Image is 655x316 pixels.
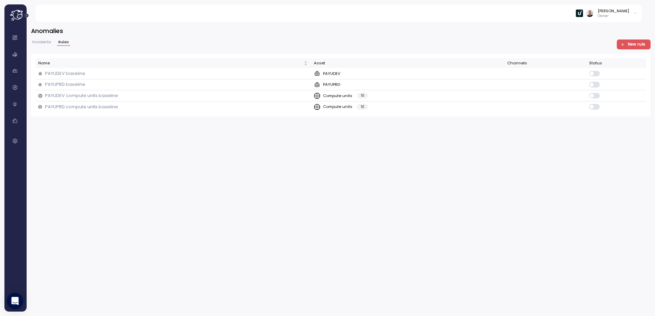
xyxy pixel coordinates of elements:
div: Not sorted [303,61,308,66]
img: ACg8ocLvvornSZte8hykj4Ql_Uo4KADYwCbdhP6l2wzgeKKnI41QWxw=s96-c [586,10,593,17]
p: PAYUDEV baseline [45,70,85,77]
p: PAYUPRD [323,82,340,87]
p: PAYUDEV [323,71,340,76]
div: Status [589,60,643,66]
div: Channels [507,60,584,66]
div: Open Intercom Messenger [7,293,23,309]
p: PAYUPRD baseline [45,81,85,88]
img: 67a86e9a0ae6e07bf18056ca.PNG [576,10,583,17]
h3: Anomalies [31,27,651,35]
span: Rules [58,40,69,44]
p: 10 [361,93,364,98]
p: 10 [361,105,364,109]
th: NameNot sorted [35,58,311,68]
p: PAYUDEV compute units baseline [45,92,118,99]
div: Asset [314,60,502,66]
p: Compute units [323,104,352,109]
span: New rule [628,40,645,49]
p: PAYUPRD compute units baseline [45,104,118,110]
div: Name [38,60,302,66]
div: [PERSON_NAME] [598,8,629,14]
button: New rule [617,39,651,49]
p: Owner [598,14,629,18]
button: Expand navigation [23,13,31,18]
p: Compute units [323,93,352,98]
span: Incidents [32,40,51,44]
